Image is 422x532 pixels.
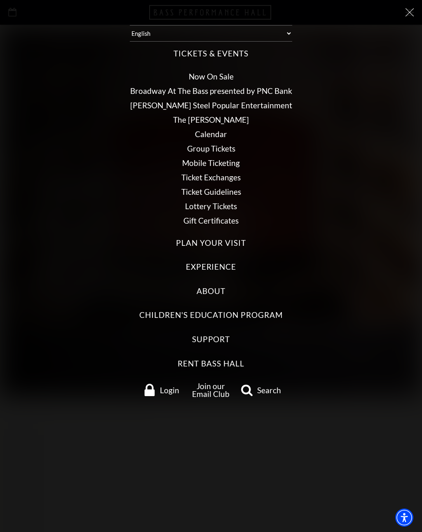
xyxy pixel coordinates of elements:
[130,86,292,96] a: Broadway At The Bass presented by PNC Bank
[130,100,292,110] a: [PERSON_NAME] Steel Popular Entertainment
[185,201,237,211] a: Lottery Tickets
[236,384,285,396] a: search
[189,72,234,81] a: Now On Sale
[139,310,283,321] label: Children's Education Program
[181,173,241,182] a: Ticket Exchanges
[186,261,237,273] label: Experience
[257,386,281,394] span: Search
[178,358,244,369] label: Rent Bass Hall
[176,238,246,249] label: Plan Your Visit
[181,187,241,196] a: Ticket Guidelines
[183,216,239,225] a: Gift Certificates
[173,48,248,59] label: Tickets & Events
[137,384,186,396] a: Login
[160,386,179,394] span: Login
[130,25,292,42] select: Select:
[187,144,235,153] a: Group Tickets
[195,129,227,139] a: Calendar
[395,509,413,527] div: Accessibility Menu
[192,334,230,345] label: Support
[192,381,230,399] a: Join our Email Club
[182,158,240,168] a: Mobile Ticketing
[197,286,225,297] label: About
[173,115,249,124] a: The [PERSON_NAME]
